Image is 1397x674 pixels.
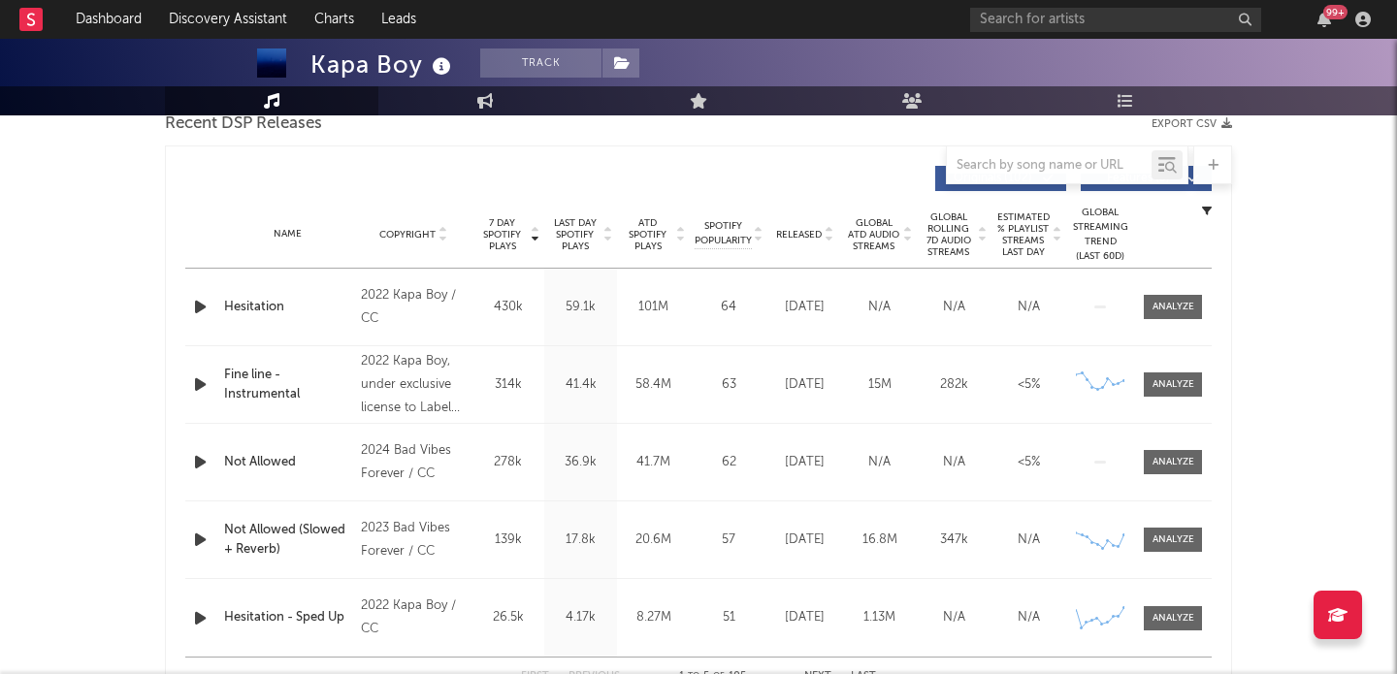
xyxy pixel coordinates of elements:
[549,217,601,252] span: Last Day Spotify Plays
[549,298,612,317] div: 59.1k
[1071,206,1129,264] div: Global Streaming Trend (Last 60D)
[922,530,987,550] div: 347k
[996,298,1061,317] div: N/A
[847,608,912,627] div: 1.13M
[224,453,351,472] a: Not Allowed
[772,530,837,550] div: [DATE]
[922,298,987,317] div: N/A
[1323,5,1348,19] div: 99 +
[1317,12,1331,27] button: 99+
[772,298,837,317] div: [DATE]
[996,530,1061,550] div: N/A
[847,530,912,550] div: 16.8M
[922,375,987,395] div: 282k
[622,298,685,317] div: 101M
[476,298,539,317] div: 430k
[310,48,456,80] div: Kapa Boy
[622,375,685,395] div: 58.4M
[847,453,912,472] div: N/A
[224,298,351,317] a: Hesitation
[772,453,837,472] div: [DATE]
[549,375,612,395] div: 41.4k
[361,350,467,420] div: 2022 Kapa Boy, under exclusive license to Label Eater
[776,229,822,241] span: Released
[695,375,763,395] div: 63
[224,227,351,241] div: Name
[476,530,539,550] div: 139k
[970,8,1261,32] input: Search for artists
[476,217,528,252] span: 7 Day Spotify Plays
[922,453,987,472] div: N/A
[224,521,351,559] a: Not Allowed (Slowed + Reverb)
[695,453,763,472] div: 62
[695,530,763,550] div: 57
[996,211,1050,258] span: Estimated % Playlist Streams Last Day
[622,608,685,627] div: 8.27M
[996,375,1061,395] div: <5%
[549,453,612,472] div: 36.9k
[847,217,900,252] span: Global ATD Audio Streams
[622,217,673,252] span: ATD Spotify Plays
[379,229,436,241] span: Copyright
[922,211,975,258] span: Global Rolling 7D Audio Streams
[996,608,1061,627] div: N/A
[922,608,987,627] div: N/A
[549,608,612,627] div: 4.17k
[996,453,1061,472] div: <5%
[361,439,467,486] div: 2024 Bad Vibes Forever / CC
[549,530,612,550] div: 17.8k
[361,594,467,641] div: 2022 Kapa Boy / CC
[695,298,763,317] div: 64
[476,608,539,627] div: 26.5k
[622,453,685,472] div: 41.7M
[772,375,837,395] div: [DATE]
[622,530,685,550] div: 20.6M
[224,608,351,627] a: Hesitation - Sped Up
[476,375,539,395] div: 314k
[224,366,351,403] a: Fine line - Instrumental
[847,375,912,395] div: 15M
[1152,118,1232,130] button: Export CSV
[480,48,601,78] button: Track
[947,158,1152,174] input: Search by song name or URL
[476,453,539,472] div: 278k
[772,608,837,627] div: [DATE]
[361,517,467,563] div: 2023 Bad Vibes Forever / CC
[361,284,467,331] div: 2022 Kapa Boy / CC
[695,219,752,248] span: Spotify Popularity
[165,112,322,136] span: Recent DSP Releases
[695,608,763,627] div: 51
[847,298,912,317] div: N/A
